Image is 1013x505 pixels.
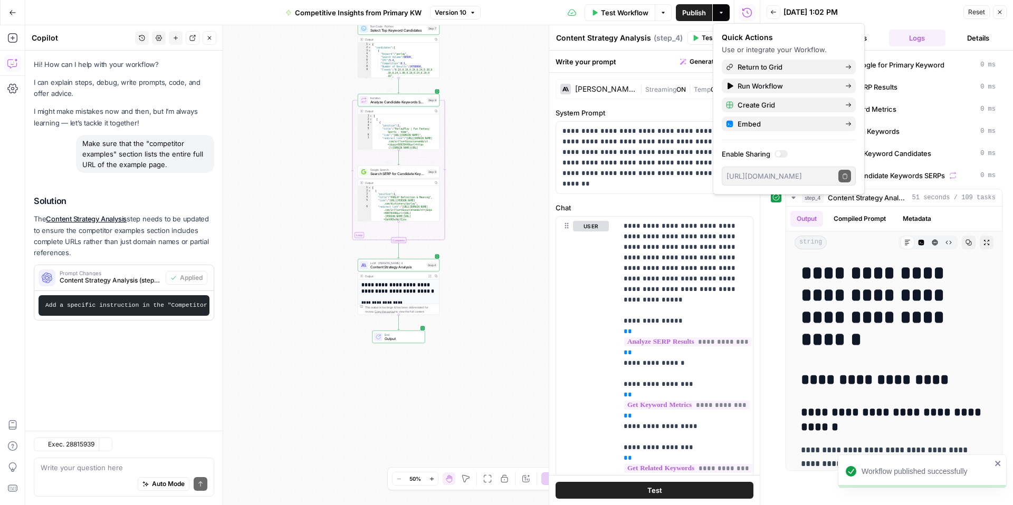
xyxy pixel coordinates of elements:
[645,85,676,93] span: Streaming
[786,79,1002,95] button: 0 ms
[34,106,214,128] p: I might make mistakes now and then, but I’m always learning — let’s tackle it together!
[295,7,422,18] span: Competitive Insights from Primary KW
[358,237,439,243] div: Complete
[358,205,371,224] div: 6
[790,211,823,227] button: Output
[676,55,753,69] button: Generate with AI
[358,192,371,196] div: 3
[358,196,371,199] div: 4
[687,31,720,45] button: Test
[896,211,938,227] button: Metadata
[980,127,996,136] span: 0 ms
[32,33,132,43] div: Copilot
[358,55,371,59] div: 5
[34,196,214,206] h2: Solution
[786,167,1002,184] button: 0 ms
[385,336,421,342] span: Output
[368,186,371,189] span: Toggle code folding, rows 1 through 133
[427,170,437,174] div: Step 9
[654,33,683,43] span: ( step_4 )
[786,101,1002,118] button: 0 ms
[980,149,996,158] span: 0 ms
[358,127,373,133] div: 5
[358,124,373,127] div: 4
[738,81,837,91] span: Run Workflow
[575,85,636,93] div: [PERSON_NAME] 4
[138,477,189,491] button: Auto Mode
[358,189,371,192] div: 2
[950,30,1007,46] button: Details
[279,4,428,21] button: Competitive Insights from Primary KW
[409,474,421,483] span: 50%
[365,305,437,314] div: This output is too large & has been abbreviated for review. to view the full content.
[682,7,706,18] span: Publish
[435,8,466,17] span: Version 10
[690,57,740,66] span: Generate with AI
[427,98,437,103] div: Step 8
[358,59,371,62] div: 6
[365,274,425,278] div: Output
[738,119,837,129] span: Embed
[60,276,161,285] span: Content Strategy Analysis (step_4)
[368,46,371,49] span: Toggle code folding, rows 2 through 303
[980,60,996,70] span: 0 ms
[369,121,372,124] span: Toggle code folding, rows 3 through 32
[786,189,1002,206] button: 51 seconds / 109 tasks
[398,315,399,330] g: Edge from step_4 to end
[370,168,425,172] span: Google Search
[375,310,395,313] span: Copy the output
[358,186,371,189] div: 1
[166,271,207,285] button: Applied
[795,236,827,249] span: string
[827,211,892,227] button: Compiled Prompt
[370,100,425,105] span: Analyze Candidate Keywords SERPs
[358,133,373,137] div: 6
[786,207,1002,470] div: 51 seconds / 109 tasks
[391,237,406,243] div: Complete
[358,331,439,343] div: EndOutput
[46,215,127,223] a: Content Strategy Analysis
[640,83,645,94] span: |
[358,199,371,205] div: 5
[60,270,161,276] span: Prompt Changes
[912,193,996,202] span: 51 seconds / 109 tasks
[694,85,711,93] span: Temp
[828,170,945,181] span: Analyze Candidate Keywords SERPs
[647,485,662,496] span: Test
[358,94,439,150] div: LoopIterationAnalyze Candidate Keywords SERPsStep 8TestOutput[ [ { "position":1, "title":"ParlayP...
[963,5,990,19] button: Reset
[358,22,439,78] div: Run Code · PythonSelect Top Keyword CandidatesStep 7Output{ "candidates":[ { "Keyword":"parlay", ...
[365,37,432,42] div: Output
[427,263,437,268] div: Step 4
[556,482,753,499] button: Test
[786,145,1002,162] button: 0 ms
[358,114,373,118] div: 1
[722,149,856,159] label: Enable Sharing
[365,181,432,185] div: Output
[358,166,439,221] div: Google SearchSearch SERP for Candidate KeywordStep 9TestOutput[ { "position":1, "title":"PARLAY D...
[430,6,481,20] button: Version 10
[398,78,399,93] g: Edge from step_7 to step_8
[34,77,214,99] p: I can explain steps, debug, write prompts, code, and offer advice.
[676,4,712,21] button: Publish
[370,261,425,265] span: LLM · [PERSON_NAME] 4
[686,83,694,94] span: |
[862,466,991,477] div: Workflow published successfully
[722,32,856,43] div: Quick Actions
[370,24,425,28] span: Run Code · Python
[370,265,425,270] span: Content Strategy Analysis
[368,43,371,46] span: Toggle code folding, rows 1 through 304
[738,100,837,110] span: Create Grid
[995,459,1002,468] button: close
[786,56,1002,73] button: 0 ms
[980,171,996,180] span: 0 ms
[48,440,94,449] span: Exec. 28815939
[370,28,425,33] span: Select Top Keyword Candidates
[802,192,824,203] span: step_4
[601,7,648,18] span: Test Workflow
[968,7,985,17] span: Reset
[358,62,371,65] div: 7
[358,118,373,121] div: 2
[369,114,372,118] span: Toggle code folding, rows 1 through 4246
[786,123,1002,140] button: 0 ms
